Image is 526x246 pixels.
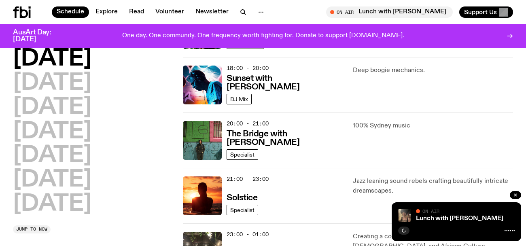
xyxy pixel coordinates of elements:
[13,225,51,233] button: Jump to now
[227,130,343,147] h3: The Bridge with [PERSON_NAME]
[326,6,453,18] button: On AirLunch with [PERSON_NAME]
[122,32,404,40] p: One day. One community. One frequency worth fighting for. Donate to support [DOMAIN_NAME].
[227,231,269,238] span: 23:00 - 01:00
[183,121,222,160] img: Amelia Sparke is wearing a black hoodie and pants, leaning against a blue, green and pink wall wi...
[13,193,91,216] button: [DATE]
[91,6,123,18] a: Explore
[227,175,269,183] span: 21:00 - 23:00
[191,6,233,18] a: Newsletter
[183,66,222,104] img: Simon Caldwell stands side on, looking downwards. He has headphones on. Behind him is a brightly ...
[151,6,189,18] a: Volunteer
[227,194,257,202] h3: Solstice
[13,169,91,191] button: [DATE]
[227,128,343,147] a: The Bridge with [PERSON_NAME]
[183,176,222,215] img: A girl standing in the ocean as waist level, staring into the rise of the sun.
[227,64,269,72] span: 18:00 - 20:00
[124,6,149,18] a: Read
[353,66,513,75] p: Deep boogie mechanics.
[230,151,255,157] span: Specialist
[13,48,91,70] button: [DATE]
[227,74,343,91] h3: Sunset with [PERSON_NAME]
[13,121,91,143] button: [DATE]
[353,176,513,196] p: Jazz leaning sound rebels crafting beautifully intricate dreamscapes.
[353,121,513,131] p: 100% Sydney music
[230,207,255,213] span: Specialist
[227,205,258,215] a: Specialist
[227,120,269,127] span: 20:00 - 21:00
[227,73,343,91] a: Sunset with [PERSON_NAME]
[52,6,89,18] a: Schedule
[13,29,65,43] h3: AusArt Day: [DATE]
[464,8,497,16] span: Support Us
[227,149,258,160] a: Specialist
[422,208,439,214] span: On Air
[16,227,47,231] span: Jump to now
[416,215,503,222] a: Lunch with [PERSON_NAME]
[13,96,91,119] button: [DATE]
[227,94,252,104] a: DJ Mix
[13,144,91,167] button: [DATE]
[230,96,248,102] span: DJ Mix
[13,72,91,95] button: [DATE]
[227,192,257,202] a: Solstice
[459,6,513,18] button: Support Us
